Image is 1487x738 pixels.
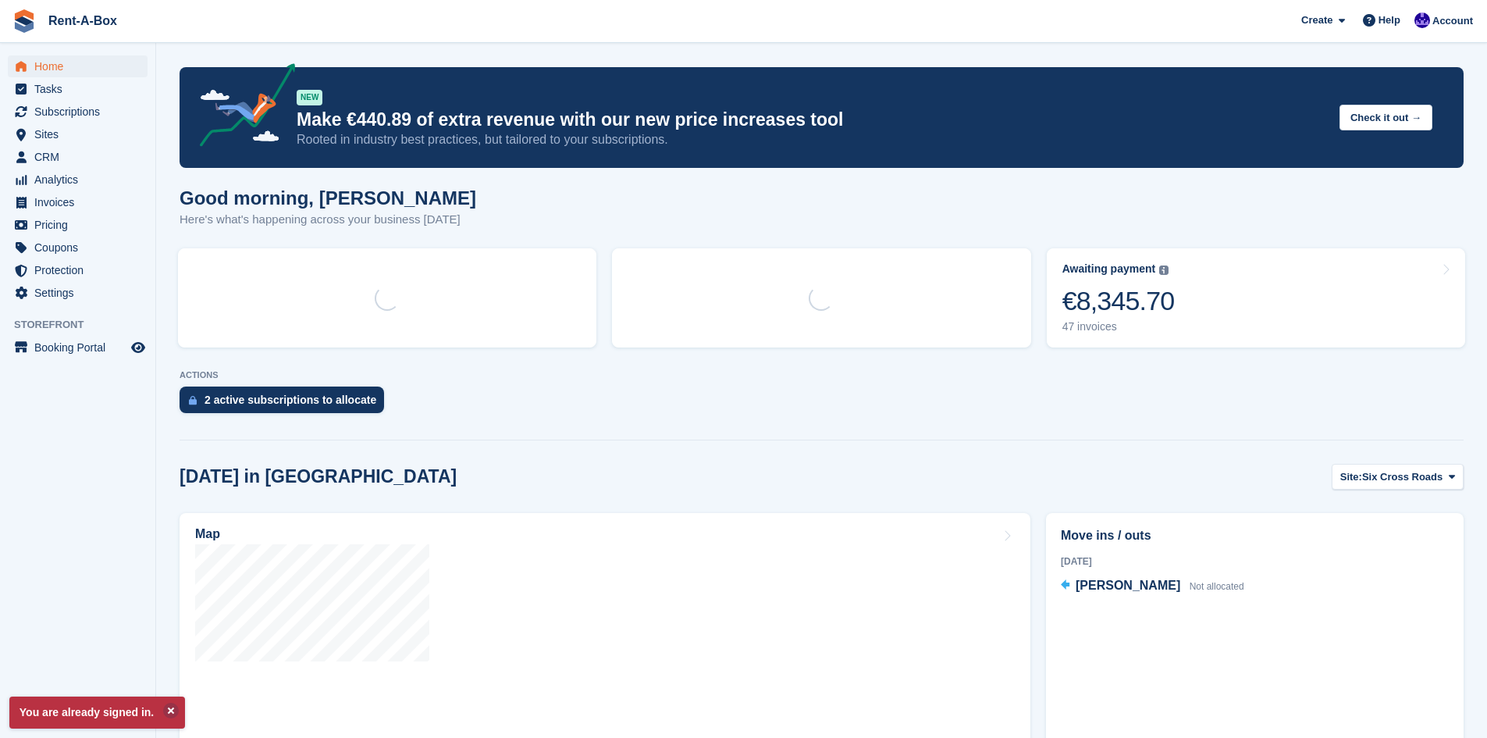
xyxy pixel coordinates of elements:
span: Create [1301,12,1332,28]
p: Make €440.89 of extra revenue with our new price increases tool [297,109,1327,131]
span: Settings [34,282,128,304]
span: [PERSON_NAME] [1076,579,1180,592]
img: icon-info-grey-7440780725fd019a000dd9b08b2336e03edf1995a4989e88bcd33f0948082b44.svg [1159,266,1169,275]
a: menu [8,191,148,213]
img: price-adjustments-announcement-icon-8257ccfd72463d97f412b2fc003d46551f7dbcb40ab6d574587a9cd5c0d94... [187,63,296,152]
a: menu [8,259,148,281]
a: Rent-A-Box [42,8,123,34]
span: Sites [34,123,128,145]
span: Home [34,55,128,77]
span: Site: [1340,469,1362,485]
button: Site: Six Cross Roads [1332,464,1464,490]
h2: [DATE] in [GEOGRAPHIC_DATA] [180,466,457,487]
span: Booking Portal [34,337,128,358]
a: 2 active subscriptions to allocate [180,387,392,421]
div: Awaiting payment [1062,262,1156,276]
p: ACTIONS [180,370,1464,380]
span: Not allocated [1190,581,1244,592]
a: menu [8,337,148,358]
a: [PERSON_NAME] Not allocated [1061,576,1244,597]
img: Colin O Shea [1414,12,1430,28]
div: 2 active subscriptions to allocate [205,394,376,406]
a: menu [8,237,148,258]
img: active_subscription_to_allocate_icon-d502201f5373d7db506a760aba3b589e785aa758c864c3986d89f69b8ff3... [189,395,197,405]
img: stora-icon-8386f47178a22dfd0bd8f6a31ec36ba5ce8667c1dd55bd0f319d3a0aa187defe.svg [12,9,36,33]
span: Storefront [14,317,155,333]
h1: Good morning, [PERSON_NAME] [180,187,476,209]
div: €8,345.70 [1062,285,1175,317]
span: Coupons [34,237,128,258]
span: Six Cross Roads [1362,469,1443,485]
button: Check it out → [1339,105,1432,130]
span: Protection [34,259,128,281]
a: menu [8,169,148,191]
p: Rooted in industry best practices, but tailored to your subscriptions. [297,131,1327,148]
span: Tasks [34,78,128,100]
a: menu [8,282,148,304]
span: Help [1378,12,1400,28]
a: Preview store [129,338,148,357]
span: Pricing [34,214,128,236]
span: Analytics [34,169,128,191]
a: menu [8,146,148,168]
span: CRM [34,146,128,168]
a: menu [8,101,148,123]
div: NEW [297,90,322,105]
p: You are already signed in. [9,697,185,729]
h2: Map [195,527,220,541]
a: menu [8,214,148,236]
span: Subscriptions [34,101,128,123]
span: Invoices [34,191,128,213]
a: menu [8,123,148,145]
h2: Move ins / outs [1061,526,1449,545]
a: menu [8,55,148,77]
a: menu [8,78,148,100]
div: [DATE] [1061,554,1449,569]
div: 47 invoices [1062,320,1175,333]
span: Account [1432,13,1473,29]
a: Awaiting payment €8,345.70 47 invoices [1047,248,1465,348]
p: Here's what's happening across your business [DATE] [180,211,476,229]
